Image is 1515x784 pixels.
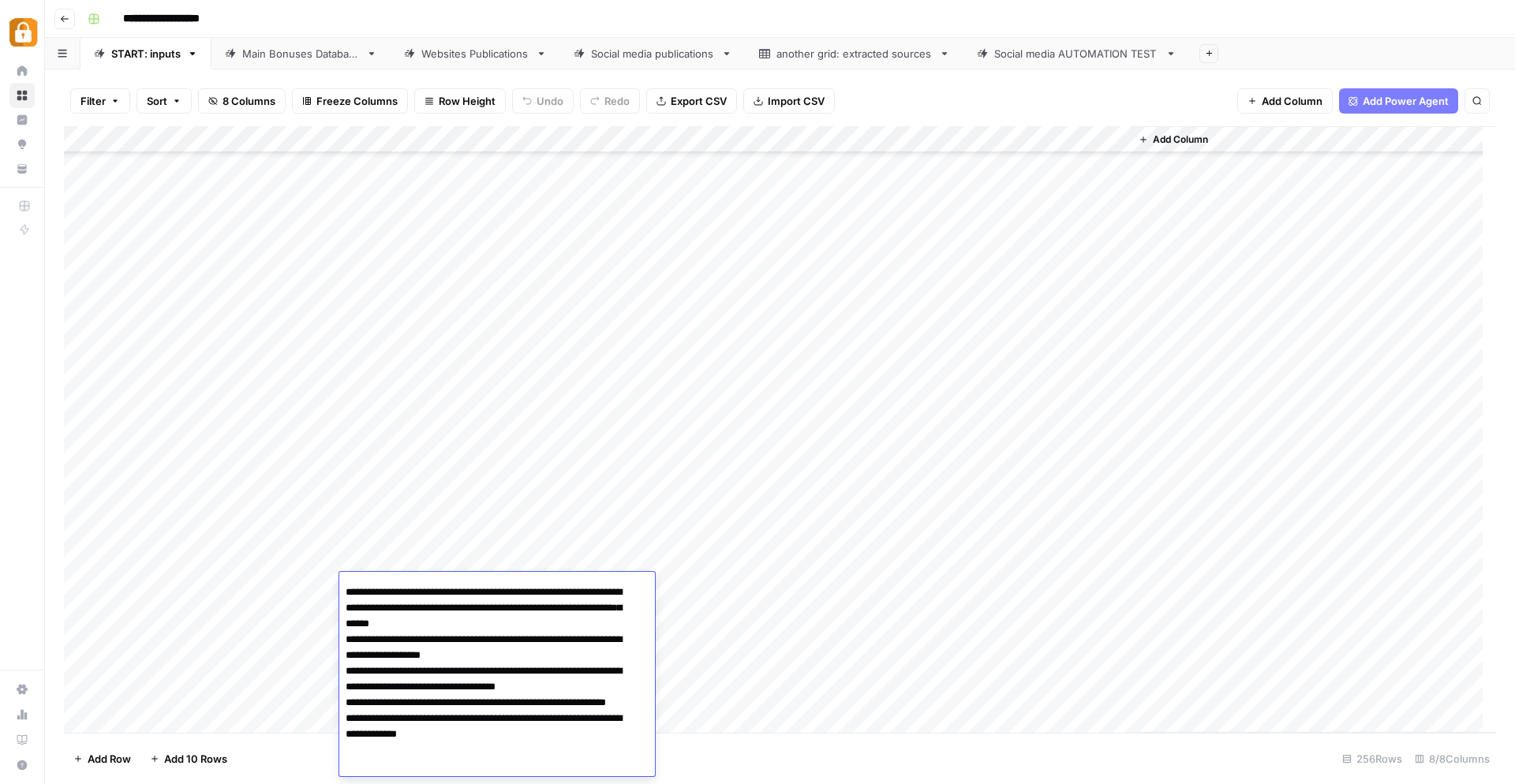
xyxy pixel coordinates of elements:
[9,18,38,47] img: Adzz Logo
[9,13,35,52] button: Workspace: Adzz
[164,751,227,767] span: Add 10 Rows
[64,746,140,771] button: Add Row
[560,38,746,69] a: Social media publications
[9,677,35,702] a: Settings
[9,156,35,181] a: Your Data
[1336,746,1408,771] div: 256 Rows
[9,107,35,133] a: Insights
[316,93,398,109] span: Freeze Columns
[1237,88,1333,114] button: Add Column
[9,58,35,84] a: Home
[1339,88,1458,114] button: Add Power Agent
[439,93,496,109] span: Row Height
[768,93,825,109] span: Import CSV
[994,46,1159,62] div: Social media AUTOMATION TEST
[137,88,192,114] button: Sort
[646,88,737,114] button: Export CSV
[1262,93,1322,109] span: Add Column
[604,93,630,109] span: Redo
[147,93,167,109] span: Sort
[421,46,529,62] div: Websites Publications
[963,38,1190,69] a: Social media AUTOMATION TEST
[198,88,286,114] button: 8 Columns
[512,88,574,114] button: Undo
[9,727,35,752] a: Learning Hub
[414,88,506,114] button: Row Height
[9,702,35,727] a: Usage
[1132,129,1214,150] button: Add Column
[391,38,560,69] a: Websites Publications
[111,46,181,62] div: START: inputs
[211,38,391,69] a: Main Bonuses Database
[1153,133,1208,147] span: Add Column
[591,46,715,62] div: Social media publications
[292,88,408,114] button: Freeze Columns
[776,46,933,62] div: another grid: extracted sources
[1363,93,1449,109] span: Add Power Agent
[140,746,237,771] button: Add 10 Rows
[80,93,106,109] span: Filter
[580,88,640,114] button: Redo
[9,83,35,108] a: Browse
[80,38,211,69] a: START: inputs
[9,752,35,778] button: Help + Support
[671,93,727,109] span: Export CSV
[537,93,563,109] span: Undo
[70,88,130,114] button: Filter
[88,751,131,767] span: Add Row
[223,93,275,109] span: 8 Columns
[1408,746,1496,771] div: 8/8 Columns
[242,46,360,62] div: Main Bonuses Database
[743,88,835,114] button: Import CSV
[746,38,963,69] a: another grid: extracted sources
[9,132,35,157] a: Opportunities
